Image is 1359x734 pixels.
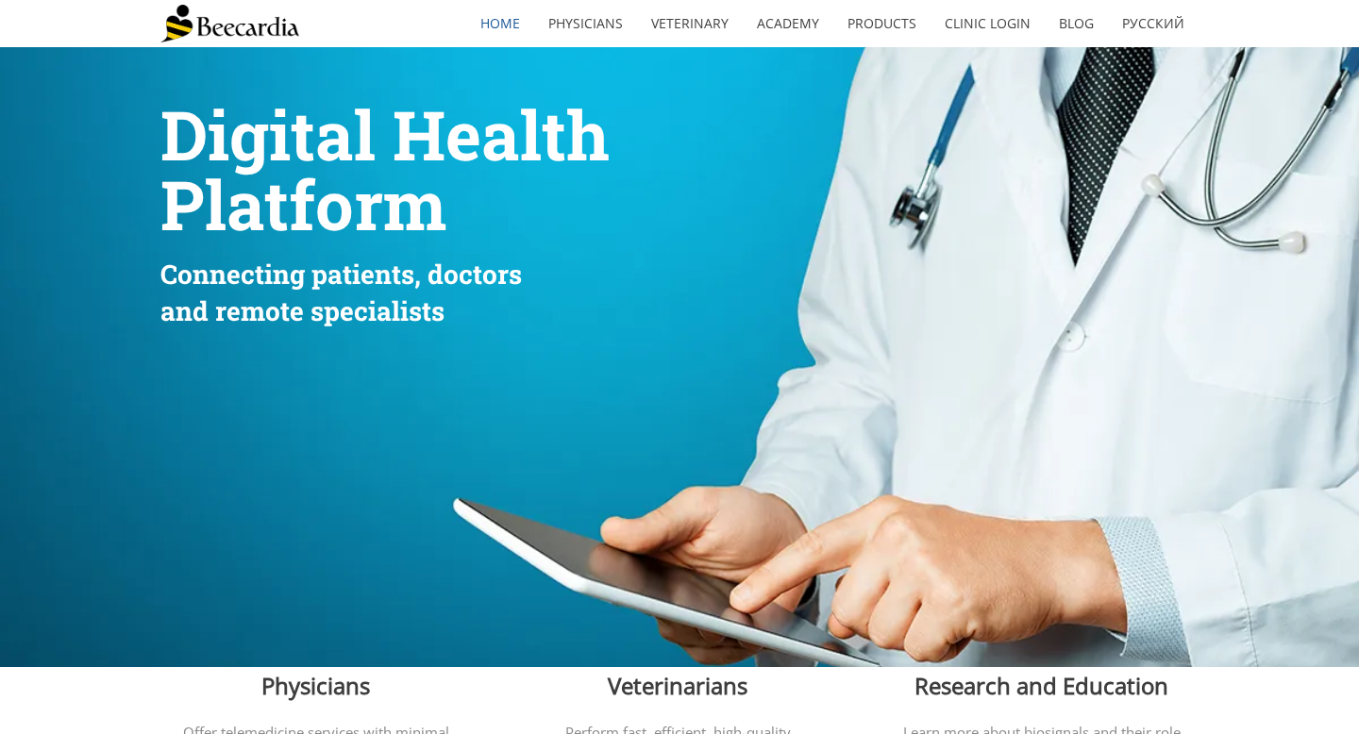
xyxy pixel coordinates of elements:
[160,257,522,292] span: Connecting patients, doctors
[931,2,1045,45] a: Clinic Login
[160,5,299,42] img: Beecardia
[466,2,534,45] a: home
[743,2,833,45] a: Academy
[833,2,931,45] a: Products
[160,159,446,249] span: Platform
[160,293,445,328] span: and remote specialists
[1108,2,1199,45] a: Русский
[637,2,743,45] a: Veterinary
[608,670,747,701] span: Veterinarians
[914,670,1168,701] span: Research and Education
[1045,2,1108,45] a: Blog
[534,2,637,45] a: Physicians
[261,670,370,701] span: Physicians
[160,90,610,179] span: Digital Health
